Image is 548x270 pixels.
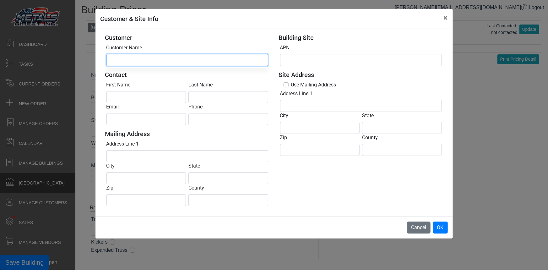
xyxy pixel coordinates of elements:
[100,14,159,24] h5: Customer & Site Info
[106,44,142,52] label: Customer Name
[106,140,139,148] label: Address Line 1
[280,112,289,119] label: City
[433,222,448,234] button: OK
[280,90,313,97] label: Address Line 1
[188,162,200,170] label: State
[362,112,374,119] label: State
[106,162,115,170] label: City
[280,134,287,141] label: Zip
[106,81,131,89] label: First Name
[362,134,378,141] label: County
[105,71,269,79] h5: Contact
[279,34,443,41] h5: Building Site
[188,81,213,89] label: Last Name
[188,103,203,111] label: Phone
[105,130,269,138] h5: Mailing Address
[280,44,290,52] label: APN
[105,34,269,41] h5: Customer
[439,9,453,27] button: Close
[279,71,443,79] h5: Site Address
[106,103,119,111] label: Email
[106,184,114,192] label: Zip
[291,81,336,89] label: Use Mailing Address
[188,184,204,192] label: County
[407,222,431,234] button: Cancel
